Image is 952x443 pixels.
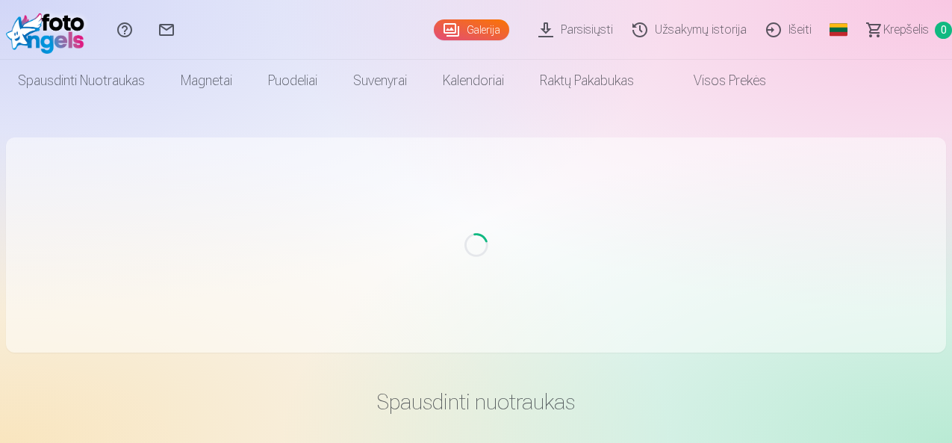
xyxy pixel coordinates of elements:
[434,19,509,40] a: Galerija
[425,60,522,102] a: Kalendoriai
[40,388,912,415] h3: Spausdinti nuotraukas
[652,60,784,102] a: Visos prekės
[6,6,92,54] img: /fa2
[335,60,425,102] a: Suvenyrai
[522,60,652,102] a: Raktų pakabukas
[250,60,335,102] a: Puodeliai
[163,60,250,102] a: Magnetai
[935,22,952,39] span: 0
[883,21,929,39] span: Krepšelis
